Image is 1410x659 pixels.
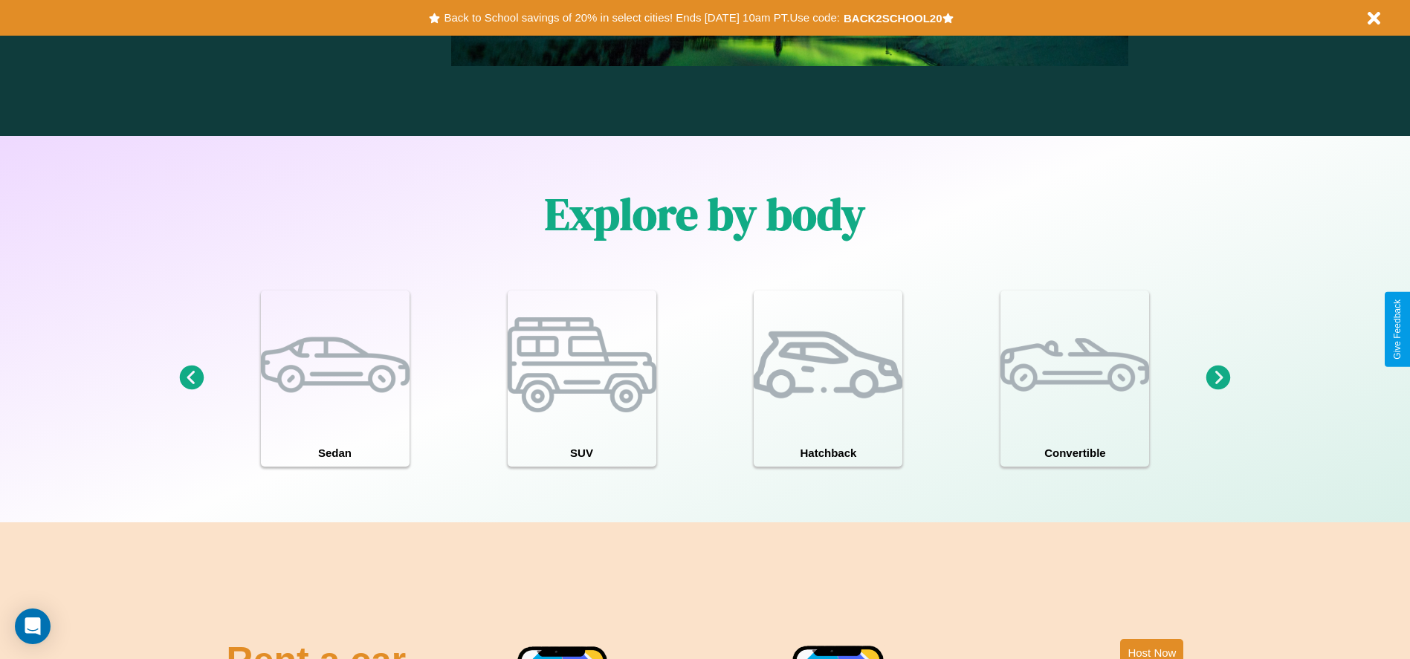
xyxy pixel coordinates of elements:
[440,7,843,28] button: Back to School savings of 20% in select cities! Ends [DATE] 10am PT.Use code:
[15,608,51,644] div: Open Intercom Messenger
[844,12,942,25] b: BACK2SCHOOL20
[1000,439,1149,467] h4: Convertible
[545,184,865,244] h1: Explore by body
[508,439,656,467] h4: SUV
[261,439,410,467] h4: Sedan
[754,439,902,467] h4: Hatchback
[1392,299,1403,360] div: Give Feedback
